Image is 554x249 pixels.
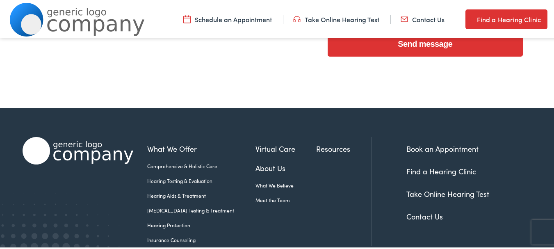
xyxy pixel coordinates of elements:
img: utility icon [293,14,301,23]
a: Meet the Team [255,195,317,203]
a: [MEDICAL_DATA] Testing & Treatment [147,206,255,213]
a: About Us [255,161,317,172]
a: Take Online Hearing Test [406,187,489,198]
a: Book an Appointment [406,142,479,153]
a: Contact Us [401,14,445,23]
a: Find a Hearing Clinic [465,8,547,28]
a: Comprehensive & Holistic Care [147,161,255,169]
input: Send message [328,31,523,55]
a: What We Believe [255,180,317,188]
a: Hearing Testing & Evaluation [147,176,255,183]
a: Contact Us [406,210,443,220]
a: Schedule an Appointment [183,14,272,23]
a: Resources [316,142,372,153]
a: Insurance Counseling [147,235,255,242]
a: Find a Hearing Clinic [406,165,476,175]
img: utility icon [465,13,473,23]
img: utility icon [401,14,408,23]
a: Take Online Hearing Test [293,14,379,23]
a: Virtual Care [255,142,317,153]
a: What We Offer [147,142,255,153]
img: utility icon [183,14,191,23]
a: Hearing Aids & Treatment [147,191,255,198]
img: Alpaca Audiology [23,136,133,163]
a: Hearing Protection [147,220,255,228]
